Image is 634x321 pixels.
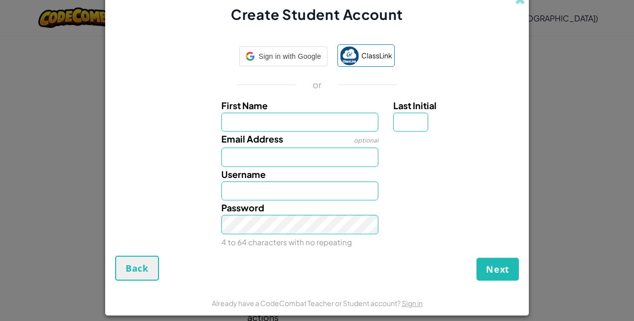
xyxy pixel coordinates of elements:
span: Username [221,168,266,180]
span: Email Address [221,133,283,145]
a: Sign in [402,299,423,308]
span: optional [354,137,378,144]
p: or [313,79,322,91]
span: Password [221,202,264,213]
span: ClassLink [361,48,392,63]
div: Sign in with Google [239,46,327,66]
img: classlink-logo-small.png [340,46,359,65]
span: Next [486,263,509,275]
span: Back [126,262,149,274]
small: 4 to 64 characters with no repeating [221,237,352,247]
span: Already have a CodeCombat Teacher or Student account? [212,299,402,308]
button: Back [115,256,159,281]
span: Create Student Account [231,5,403,23]
span: First Name [221,100,268,111]
button: Next [476,258,519,281]
span: Last Initial [393,100,437,111]
span: Sign in with Google [259,49,321,64]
